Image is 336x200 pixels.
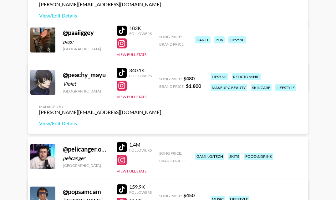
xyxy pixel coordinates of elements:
span: Song Price: [159,193,182,198]
strong: $ 480 [183,75,195,81]
div: [PERSON_NAME][EMAIL_ADDRESS][DOMAIN_NAME] [39,1,161,7]
a: View/Edit Details [39,12,161,19]
div: @ pelicanger.oficial [63,145,109,153]
div: page [63,38,109,45]
div: pelicanger [63,155,109,161]
div: [PERSON_NAME][EMAIL_ADDRESS][DOMAIN_NAME] [39,109,161,115]
div: 1.4M [129,142,152,148]
div: Followers [129,73,152,78]
div: @ peachy_mayu [63,71,109,79]
div: 183K [129,25,152,31]
div: skincare [251,84,272,91]
span: Brand Price: [159,158,185,163]
div: [GEOGRAPHIC_DATA] [63,89,109,93]
div: lipsync [228,36,246,43]
div: relationship [232,73,261,80]
div: Violet [63,81,109,87]
div: food & drink [244,153,273,160]
span: Song Price: [159,34,182,39]
div: [GEOGRAPHIC_DATA] [63,163,109,168]
span: Song Price: [159,77,182,81]
a: View/Edit Details [39,120,161,127]
div: dance [195,36,211,43]
div: @ popsamcam [63,188,109,196]
div: Followers [129,148,152,152]
div: makeup & beauty [211,84,247,91]
div: lipsync [211,73,228,80]
strong: $ 1,800 [186,83,201,89]
div: lifestyle [275,84,296,91]
div: Followers [129,31,152,36]
div: skits [228,153,240,160]
div: @ paaiiggey [63,29,109,37]
strong: $ 450 [183,192,195,198]
button: View Full Stats [117,94,146,99]
div: [GEOGRAPHIC_DATA] [63,47,109,51]
div: gaming/tech [195,153,224,160]
div: Followers [129,190,152,195]
div: 159.9K [129,184,152,190]
span: Brand Price: [159,42,185,47]
span: Song Price: [159,151,182,156]
button: View Full Stats [117,169,146,173]
button: View Full Stats [117,52,146,57]
div: Managed By [39,104,161,109]
span: Brand Price: [159,84,185,89]
div: 340.1K [129,67,152,73]
div: pov [214,36,225,43]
